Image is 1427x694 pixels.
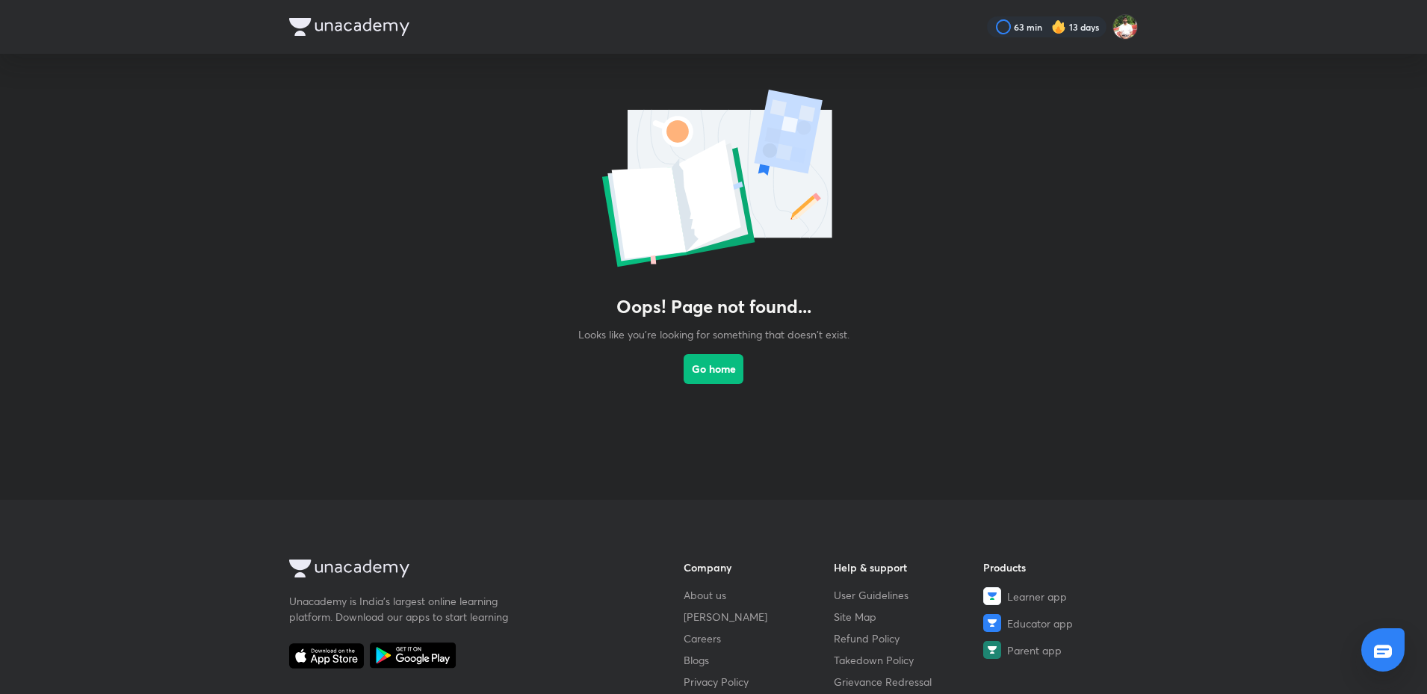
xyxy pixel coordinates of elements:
[289,18,409,36] img: Company Logo
[983,641,1133,659] a: Parent app
[983,614,1133,632] a: Educator app
[564,84,863,278] img: error
[983,560,1133,575] h6: Products
[616,296,811,317] h3: Oops! Page not found...
[684,674,834,690] a: Privacy Policy
[684,609,834,625] a: [PERSON_NAME]
[289,560,409,577] img: Company Logo
[684,342,743,423] a: Go home
[1051,19,1066,34] img: streak
[684,652,834,668] a: Blogs
[834,652,984,668] a: Takedown Policy
[684,631,834,646] a: Careers
[983,587,1001,605] img: Learner app
[684,560,834,575] h6: Company
[1112,14,1138,40] img: Shashank Soni
[834,587,984,603] a: User Guidelines
[834,609,984,625] a: Site Map
[578,326,849,342] p: Looks like you're looking for something that doesn't exist.
[289,560,636,581] a: Company Logo
[684,354,743,384] button: Go home
[834,631,984,646] a: Refund Policy
[684,587,834,603] a: About us
[289,593,513,625] p: Unacademy is India’s largest online learning platform. Download our apps to start learning
[834,674,984,690] a: Grievance Redressal
[684,631,721,646] span: Careers
[1007,642,1062,658] span: Parent app
[983,614,1001,632] img: Educator app
[834,560,984,575] h6: Help & support
[1007,589,1067,604] span: Learner app
[983,587,1133,605] a: Learner app
[1007,616,1073,631] span: Educator app
[983,641,1001,659] img: Parent app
